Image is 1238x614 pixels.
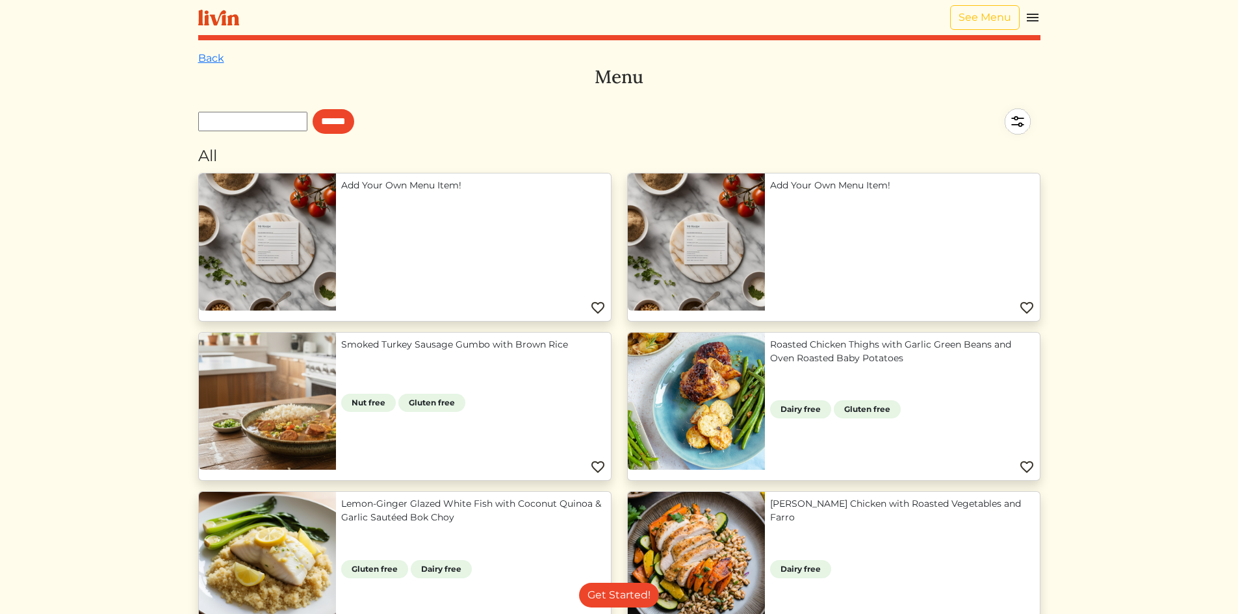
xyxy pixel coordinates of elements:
[770,179,1035,192] a: Add Your Own Menu Item!
[341,179,606,192] a: Add Your Own Menu Item!
[1025,10,1040,25] img: menu_hamburger-cb6d353cf0ecd9f46ceae1c99ecbeb4a00e71ca567a856bd81f57e9d8c17bb26.svg
[950,5,1020,30] a: See Menu
[198,66,1040,88] h3: Menu
[198,52,224,64] a: Back
[341,497,606,524] a: Lemon‑Ginger Glazed White Fish with Coconut Quinoa & Garlic Sautéed Bok Choy
[198,144,1040,168] div: All
[590,300,606,316] img: Favorite menu item
[341,338,606,352] a: Smoked Turkey Sausage Gumbo with Brown Rice
[770,338,1035,365] a: Roasted Chicken Thighs with Garlic Green Beans and Oven Roasted Baby Potatoes
[1019,300,1035,316] img: Favorite menu item
[1019,459,1035,475] img: Favorite menu item
[995,99,1040,144] img: filter-5a7d962c2457a2d01fc3f3b070ac7679cf81506dd4bc827d76cf1eb68fb85cd7.svg
[198,10,239,26] img: livin-logo-a0d97d1a881af30f6274990eb6222085a2533c92bbd1e4f22c21b4f0d0e3210c.svg
[770,497,1035,524] a: [PERSON_NAME] Chicken with Roasted Vegetables and Farro
[579,583,659,608] a: Get Started!
[590,459,606,475] img: Favorite menu item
